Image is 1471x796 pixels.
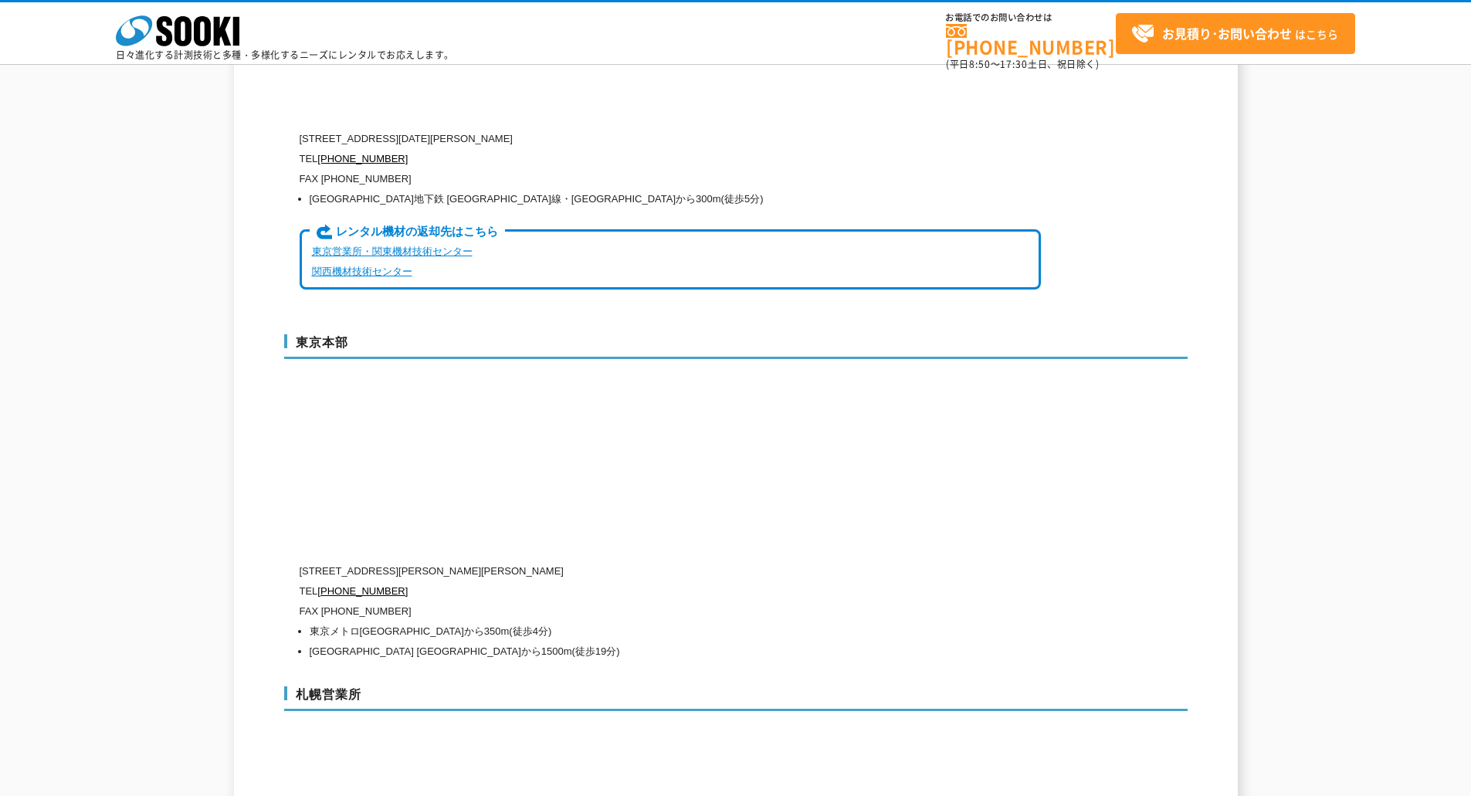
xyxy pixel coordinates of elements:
[300,149,1041,169] p: TEL
[317,153,408,164] a: [PHONE_NUMBER]
[284,686,1188,711] h3: 札幌営業所
[312,266,412,277] a: 関西機材技術センター
[284,334,1188,359] h3: 東京本部
[1162,24,1292,42] strong: お見積り･お問い合わせ
[300,129,1041,149] p: [STREET_ADDRESS][DATE][PERSON_NAME]
[310,189,1041,209] li: [GEOGRAPHIC_DATA]地下鉄 [GEOGRAPHIC_DATA]線・[GEOGRAPHIC_DATA]から300m(徒歩5分)
[946,24,1116,56] a: [PHONE_NUMBER]
[946,57,1099,71] span: (平日 ～ 土日、祝日除く)
[1131,22,1338,46] span: はこちら
[116,50,454,59] p: 日々進化する計測技術と多種・多様化するニーズにレンタルでお応えします。
[300,561,1041,581] p: [STREET_ADDRESS][PERSON_NAME][PERSON_NAME]
[300,581,1041,601] p: TEL
[317,585,408,597] a: [PHONE_NUMBER]
[312,246,473,257] a: 東京営業所・関東機材技術センター
[1000,57,1028,71] span: 17:30
[310,224,505,241] span: レンタル機材の返却先はこちら
[310,642,1041,662] li: [GEOGRAPHIC_DATA] [GEOGRAPHIC_DATA]から1500m(徒歩19分)
[946,13,1116,22] span: お電話でのお問い合わせは
[310,622,1041,642] li: 東京メトロ[GEOGRAPHIC_DATA]から350m(徒歩4分)
[1116,13,1355,54] a: お見積り･お問い合わせはこちら
[969,57,991,71] span: 8:50
[300,169,1041,189] p: FAX [PHONE_NUMBER]
[300,601,1041,622] p: FAX [PHONE_NUMBER]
